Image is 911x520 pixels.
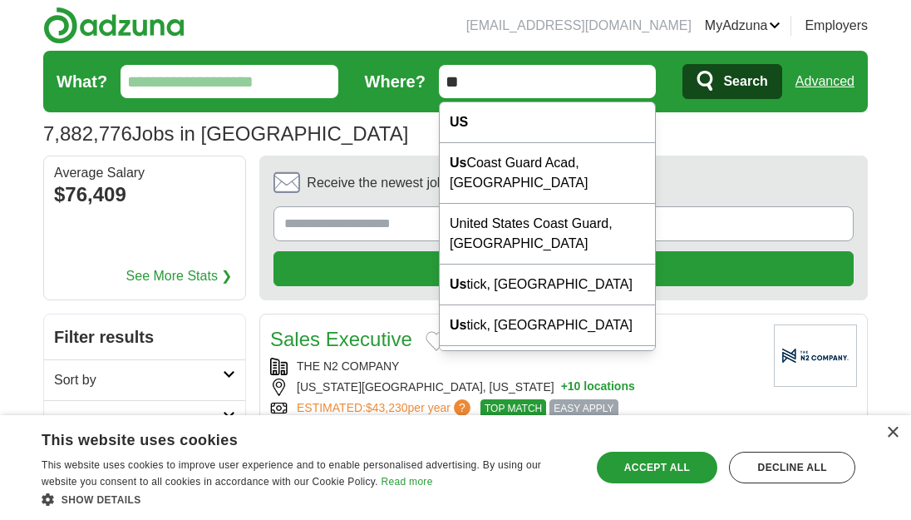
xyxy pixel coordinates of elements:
[42,491,574,508] div: Show details
[561,379,635,396] button: +10 locations
[42,459,541,488] span: This website uses cookies to improve user experience and to enable personalised advertising. By u...
[466,16,692,36] li: [EMAIL_ADDRESS][DOMAIN_NAME]
[440,204,656,265] div: United States Coast Guard, [GEOGRAPHIC_DATA]
[54,411,223,431] h2: Date posted
[297,399,474,418] a: ESTIMATED:$43,230per year?
[440,265,656,305] div: tick, [GEOGRAPHIC_DATA]
[54,370,223,390] h2: Sort by
[42,425,533,450] div: This website uses cookies
[705,16,781,36] a: MyAdzuna
[440,305,656,346] div: tick, [GEOGRAPHIC_DATA]
[480,399,546,418] span: TOP MATCH
[54,166,235,180] div: Average Salary
[366,401,408,414] span: $43,230
[597,452,718,483] div: Accept all
[774,324,857,387] img: Company logo
[43,7,185,44] img: Adzuna logo
[44,314,245,359] h2: Filter results
[450,115,468,129] strong: US
[43,122,408,145] h1: Jobs in [GEOGRAPHIC_DATA]
[440,143,656,204] div: Coast Guard Acad, [GEOGRAPHIC_DATA]
[450,277,466,291] strong: Us
[886,427,899,439] div: Close
[307,173,591,193] span: Receive the newest jobs for this search :
[270,358,761,375] div: THE N2 COMPANY
[561,379,568,396] span: +
[450,318,466,332] strong: Us
[549,399,618,418] span: EASY APPLY
[454,399,470,416] span: ?
[54,180,235,210] div: $76,409
[43,119,132,149] span: 7,882,776
[440,346,656,407] div: Urbanización ubal, [GEOGRAPHIC_DATA]
[44,400,245,441] a: Date posted
[682,64,781,99] button: Search
[365,69,426,94] label: Where?
[382,476,433,488] a: Read more, opens a new window
[450,156,466,170] strong: Us
[57,69,107,94] label: What?
[270,328,412,350] a: Sales Executive
[795,65,854,98] a: Advanced
[126,266,233,286] a: See More Stats ❯
[723,65,767,98] span: Search
[426,331,447,351] button: Add to favorite jobs
[729,452,855,483] div: Decline all
[270,379,761,396] div: [US_STATE][GEOGRAPHIC_DATA], [US_STATE]
[44,359,245,400] a: Sort by
[805,16,868,36] a: Employers
[62,494,141,506] span: Show details
[273,251,854,286] button: Create alert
